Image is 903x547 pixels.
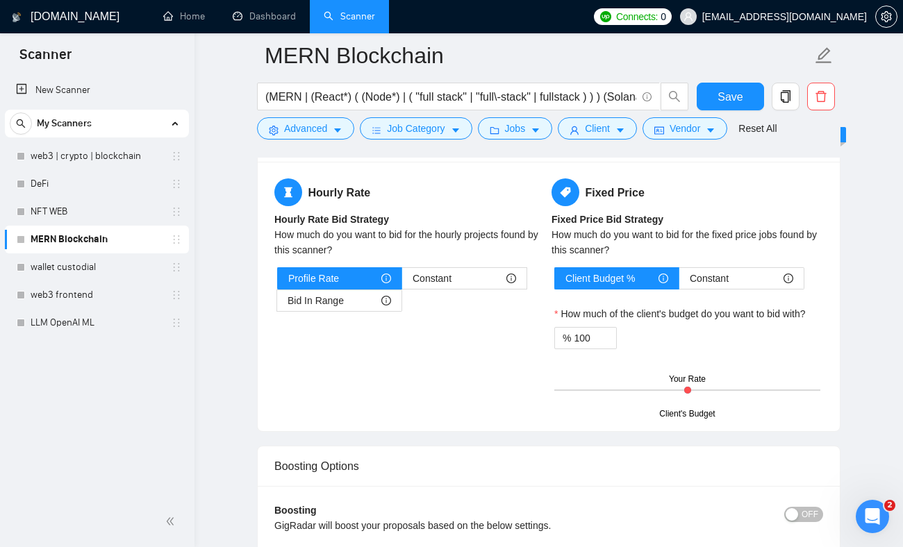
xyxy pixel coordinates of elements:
[856,500,889,533] iframe: Intercom live chat
[37,110,92,137] span: My Scanners
[5,110,189,337] li: My Scanners
[808,90,834,103] span: delete
[31,226,163,253] a: MERN Blockchain
[585,121,610,136] span: Client
[288,290,344,311] span: Bid In Range
[552,178,579,206] span: tag
[661,90,688,103] span: search
[661,83,688,110] button: search
[718,88,743,106] span: Save
[661,9,666,24] span: 0
[600,11,611,22] img: upwork-logo.png
[8,44,83,74] span: Scanner
[413,268,451,289] span: Constant
[171,234,182,245] span: holder
[884,500,895,511] span: 2
[31,170,163,198] a: DeFi
[16,76,178,104] a: New Scanner
[802,507,818,522] span: OFF
[274,178,302,206] span: hourglass
[10,112,32,135] button: search
[257,117,354,140] button: settingAdvancedcaret-down
[274,518,686,533] div: GigRadar will boost your proposals based on the below settings.
[387,121,445,136] span: Job Category
[269,125,279,135] span: setting
[738,121,777,136] a: Reset All
[615,125,625,135] span: caret-down
[171,262,182,273] span: holder
[505,121,526,136] span: Jobs
[684,12,693,22] span: user
[531,125,540,135] span: caret-down
[171,151,182,162] span: holder
[31,253,163,281] a: wallet custodial
[643,117,727,140] button: idcardVendorcaret-down
[697,83,764,110] button: Save
[643,92,652,101] span: info-circle
[706,125,715,135] span: caret-down
[171,289,182,301] span: holder
[163,10,205,22] a: homeHome
[478,117,553,140] button: folderJobscaret-down
[274,446,823,486] div: Boosting Options
[265,88,636,106] input: Search Freelance Jobs...
[233,10,296,22] a: dashboardDashboard
[552,227,823,258] div: How much do you want to bid for the fixed price jobs found by this scanner?
[772,90,799,103] span: copy
[659,407,715,421] div: Client's Budget
[554,306,806,321] label: How much of the client's budget do you want to bid with?
[574,328,616,348] input: How much of the client's budget do you want to bid with?
[381,273,391,283] span: info-circle
[265,38,812,73] input: Scanner name...
[360,117,472,140] button: barsJob Categorycaret-down
[669,373,706,386] div: Your Rate
[12,6,22,28] img: logo
[784,273,793,283] span: info-circle
[274,505,317,516] b: Boosting
[31,309,163,337] a: LLM OpenAI ML
[490,125,499,135] span: folder
[10,119,31,128] span: search
[616,9,658,24] span: Connects:
[451,125,461,135] span: caret-down
[565,268,635,289] span: Client Budget %
[284,121,327,136] span: Advanced
[875,11,897,22] a: setting
[274,227,546,258] div: How much do you want to bid for the hourly projects found by this scanner?
[570,125,579,135] span: user
[690,268,729,289] span: Constant
[381,296,391,305] span: info-circle
[171,317,182,328] span: holder
[772,83,800,110] button: copy
[171,206,182,217] span: holder
[875,6,897,28] button: setting
[654,125,664,135] span: idcard
[333,125,342,135] span: caret-down
[165,514,179,528] span: double-left
[815,47,833,65] span: edit
[807,83,835,110] button: delete
[506,273,516,283] span: info-circle
[324,10,375,22] a: searchScanner
[31,281,163,309] a: web3 frontend
[31,142,163,170] a: web3 | crypto | blockchain
[558,117,637,140] button: userClientcaret-down
[552,214,663,225] b: Fixed Price Bid Strategy
[670,121,700,136] span: Vendor
[274,214,389,225] b: Hourly Rate Bid Strategy
[288,268,339,289] span: Profile Rate
[5,76,189,104] li: New Scanner
[31,198,163,226] a: NFT WEB
[372,125,381,135] span: bars
[552,178,823,206] h5: Fixed Price
[171,178,182,190] span: holder
[274,178,546,206] h5: Hourly Rate
[876,11,897,22] span: setting
[658,273,668,283] span: info-circle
